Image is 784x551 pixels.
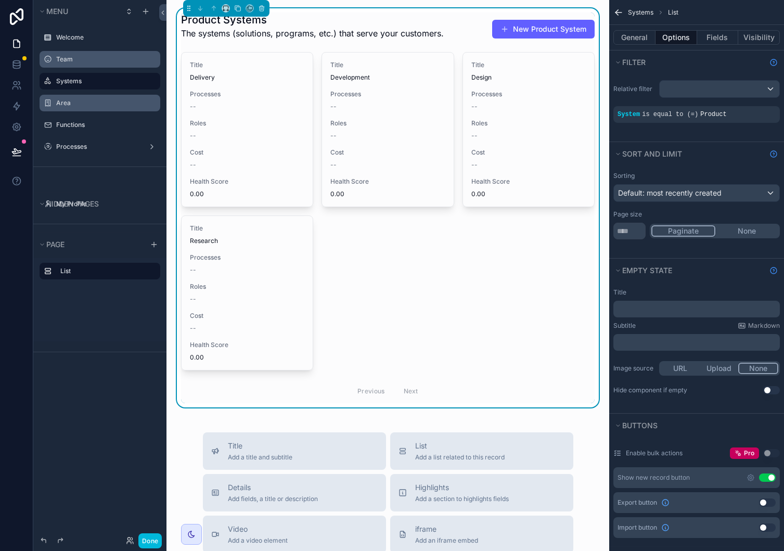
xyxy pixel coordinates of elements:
[748,322,780,330] span: Markdown
[613,263,765,278] button: Empty state
[628,8,653,17] span: Systems
[769,150,778,158] svg: Show help information
[190,353,304,362] span: 0.00
[330,73,445,82] span: Development
[56,143,139,151] label: Processes
[697,30,739,45] button: Fields
[190,132,196,140] span: --
[330,90,445,98] span: Processes
[190,324,196,332] span: --
[415,536,478,545] span: Add an iframe embed
[471,132,478,140] span: --
[471,148,586,157] span: Cost
[190,161,196,169] span: --
[56,77,154,85] label: Systems
[190,102,196,111] span: --
[190,90,304,98] span: Processes
[618,473,690,482] div: Show new record button
[622,58,646,67] span: Filter
[330,177,445,186] span: Health Score
[37,237,144,252] button: Page
[56,99,154,107] a: Area
[613,334,780,351] div: scrollable content
[37,197,156,211] button: Hidden pages
[613,30,656,45] button: General
[626,449,683,457] label: Enable bulk actions
[738,30,780,45] button: Visibility
[415,482,509,493] span: Highlights
[322,52,454,207] a: TitleDevelopmentProcesses--Roles--Cost--Health Score0.00
[46,7,68,16] span: Menu
[700,363,739,374] button: Upload
[613,418,774,433] button: Buttons
[415,441,505,451] span: List
[613,322,636,330] label: Subtitle
[190,224,304,233] span: Title
[203,474,386,511] button: DetailsAdd fields, a title or description
[656,30,697,45] button: Options
[190,177,304,186] span: Health Score
[390,432,573,470] button: ListAdd a list related to this record
[471,73,586,82] span: Design
[190,237,304,245] span: Research
[56,121,154,129] label: Functions
[228,441,292,451] span: Title
[228,495,318,503] span: Add fields, a title or description
[46,240,65,249] span: Page
[415,453,505,462] span: Add a list related to this record
[190,148,304,157] span: Cost
[618,111,640,118] span: System
[181,52,313,207] a: TitleDeliveryProcesses--Roles--Cost--Health Score0.00
[56,200,154,208] label: My Profile
[471,102,478,111] span: --
[613,288,626,297] label: Title
[228,453,292,462] span: Add a title and subtitle
[715,225,778,237] button: None
[56,55,154,63] label: Team
[330,102,337,111] span: --
[228,524,288,534] span: Video
[138,533,162,548] button: Done
[738,363,778,374] button: None
[613,85,655,93] label: Relative filter
[181,27,444,40] p: The systems (solutions, programs, etc.) that serve your customers.
[56,33,154,42] label: Welcome
[60,267,152,275] label: List
[651,225,715,237] button: Paginate
[471,190,586,198] span: 0.00
[190,341,304,349] span: Health Score
[471,161,478,169] span: --
[37,4,119,19] button: Menu
[330,190,445,198] span: 0.00
[190,266,196,274] span: --
[618,188,722,197] span: Default: most recently created
[190,190,304,198] span: 0.00
[618,498,657,507] span: Export button
[203,432,386,470] button: TitleAdd a title and subtitle
[769,58,778,67] svg: Show help information
[330,132,337,140] span: --
[330,161,337,169] span: --
[330,61,445,69] span: Title
[33,258,166,290] div: scrollable content
[738,322,780,330] a: Markdown
[700,111,726,118] span: Product
[613,386,687,394] div: Hide component if empty
[492,20,595,39] button: New Product System
[462,52,595,207] a: TitleDesignProcesses--Roles--Cost--Health Score0.00
[190,295,196,303] span: --
[190,73,304,82] span: Delivery
[181,215,313,370] a: TitleResearchProcesses--Roles--Cost--Health Score0.00
[769,266,778,275] svg: Show help information
[618,523,657,532] span: Import button
[190,283,304,291] span: Roles
[390,474,573,511] button: HighlightsAdd a section to highlights fields
[622,149,682,158] span: Sort And Limit
[190,119,304,127] span: Roles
